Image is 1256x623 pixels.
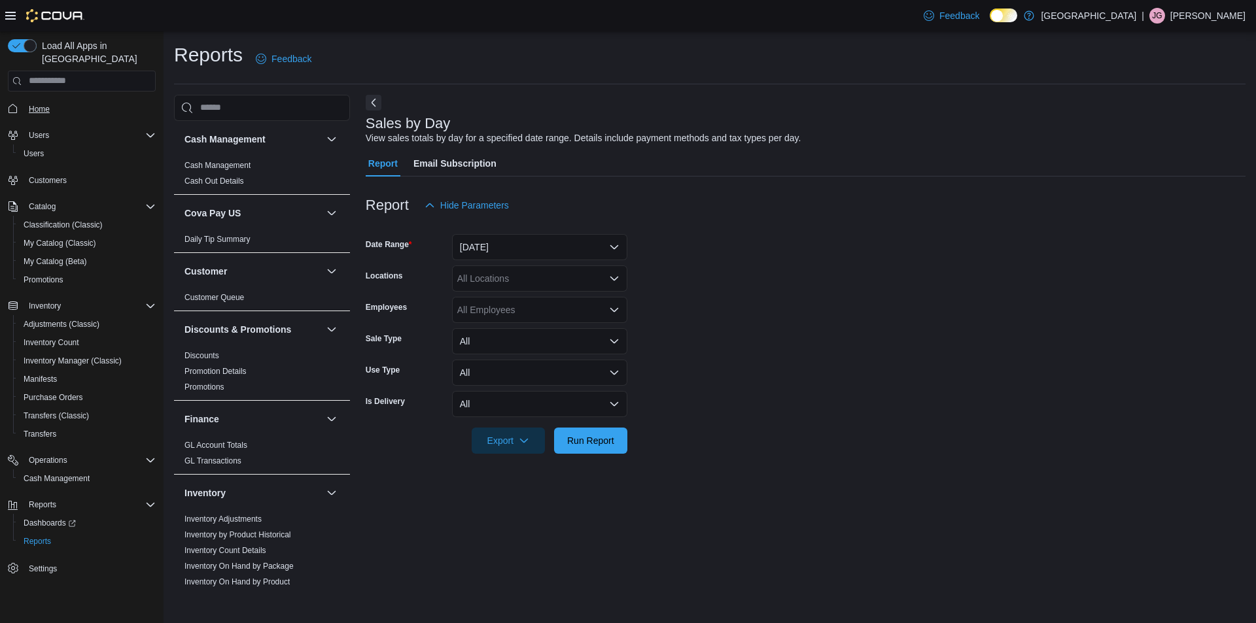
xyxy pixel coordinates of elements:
[1149,8,1165,24] div: Jesus Gonzalez
[29,499,56,510] span: Reports
[174,290,350,311] div: Customer
[18,390,156,405] span: Purchase Orders
[13,388,161,407] button: Purchase Orders
[24,560,156,576] span: Settings
[18,426,61,442] a: Transfers
[184,413,321,426] button: Finance
[174,437,350,474] div: Finance
[24,337,79,348] span: Inventory Count
[24,298,66,314] button: Inventory
[24,172,156,188] span: Customers
[472,428,545,454] button: Export
[29,564,57,574] span: Settings
[1142,8,1144,24] p: |
[413,150,497,177] span: Email Subscription
[13,333,161,352] button: Inventory Count
[13,514,161,532] a: Dashboards
[29,455,67,465] span: Operations
[324,131,340,147] button: Cash Management
[452,234,627,260] button: [DATE]
[184,456,241,466] span: GL Transactions
[24,473,90,484] span: Cash Management
[24,275,63,285] span: Promotions
[174,158,350,194] div: Cash Management
[24,356,122,366] span: Inventory Manager (Classic)
[184,293,244,302] a: Customer Queue
[24,127,54,143] button: Users
[3,558,161,577] button: Settings
[24,199,61,214] button: Catalog
[18,316,105,332] a: Adjustments (Classic)
[29,175,67,186] span: Customers
[18,408,156,424] span: Transfers (Classic)
[18,533,56,549] a: Reports
[18,254,92,269] a: My Catalog (Beta)
[366,131,801,145] div: View sales totals by day for a specified date range. Details include payment methods and tax type...
[13,144,161,163] button: Users
[184,133,266,146] h3: Cash Management
[18,335,84,350] a: Inventory Count
[13,271,161,289] button: Promotions
[554,428,627,454] button: Run Report
[184,545,266,556] span: Inventory Count Details
[3,171,161,190] button: Customers
[184,235,251,244] a: Daily Tip Summary
[24,319,99,329] span: Adjustments (Classic)
[452,328,627,354] button: All
[24,148,44,159] span: Users
[24,497,61,513] button: Reports
[13,216,161,234] button: Classification (Classic)
[18,408,94,424] a: Transfers (Classic)
[174,231,350,252] div: Cova Pay US
[24,298,156,314] span: Inventory
[24,238,96,248] span: My Catalog (Classic)
[13,315,161,333] button: Adjustments (Classic)
[184,176,244,186] span: Cash Out Details
[18,515,81,531] a: Dashboards
[1170,8,1246,24] p: [PERSON_NAME]
[184,177,244,186] a: Cash Out Details
[18,426,156,442] span: Transfers
[24,452,73,468] button: Operations
[18,371,156,387] span: Manifests
[324,411,340,427] button: Finance
[174,42,243,68] h1: Reports
[24,536,51,547] span: Reports
[18,316,156,332] span: Adjustments (Classic)
[24,452,156,468] span: Operations
[18,217,156,233] span: Classification (Classic)
[366,197,409,213] h3: Report
[29,130,49,141] span: Users
[24,561,62,577] a: Settings
[18,217,108,233] a: Classification (Classic)
[174,348,350,400] div: Discounts & Promotions
[184,562,294,571] a: Inventory On Hand by Package
[24,429,56,439] span: Transfers
[18,371,62,387] a: Manifests
[18,471,95,486] a: Cash Management
[609,273,619,284] button: Open list of options
[366,333,402,344] label: Sale Type
[184,561,294,571] span: Inventory On Hand by Package
[324,485,340,501] button: Inventory
[184,323,321,336] button: Discounts & Promotions
[13,234,161,252] button: My Catalog (Classic)
[609,305,619,315] button: Open list of options
[324,205,340,221] button: Cova Pay US
[24,392,83,403] span: Purchase Orders
[18,235,101,251] a: My Catalog (Classic)
[271,52,311,65] span: Feedback
[18,235,156,251] span: My Catalog (Classic)
[184,133,321,146] button: Cash Management
[18,353,156,369] span: Inventory Manager (Classic)
[18,146,49,161] a: Users
[184,351,219,360] a: Discounts
[13,352,161,370] button: Inventory Manager (Classic)
[24,127,156,143] span: Users
[3,297,161,315] button: Inventory
[939,9,979,22] span: Feedback
[184,292,244,303] span: Customer Queue
[419,192,514,218] button: Hide Parameters
[184,456,241,465] a: GL Transactions
[3,126,161,144] button: Users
